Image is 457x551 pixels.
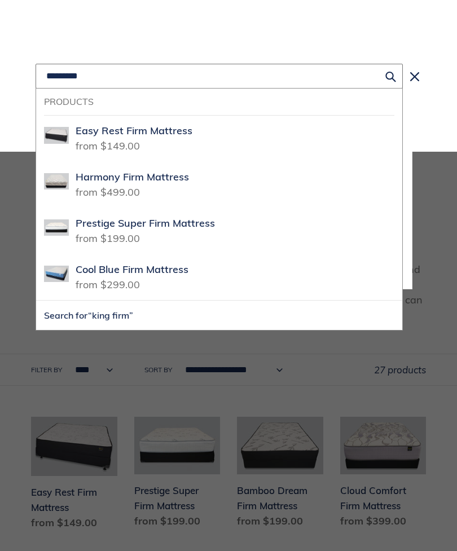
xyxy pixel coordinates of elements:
input: Search [36,64,403,89]
span: from $149.00 [76,136,140,152]
a: cool blue firm mattressCool Blue Firm Mattressfrom $299.00 [36,254,402,300]
span: from $299.00 [76,275,140,291]
a: Easy Rest Firm MattressEasy Rest Firm Mattressfrom $149.00 [36,115,402,161]
img: prestige-super-firm-mattress [44,215,69,240]
button: Search for“king firm” [36,301,402,330]
img: Harmony Firm Mattress [44,169,69,194]
span: Prestige Super Firm Mattress [76,217,215,230]
img: cool blue firm mattress [44,262,69,286]
span: from $199.00 [76,228,140,245]
img: Easy Rest Firm Mattress [44,123,69,148]
span: “king firm” [88,310,133,321]
h3: Products [44,96,394,107]
span: from $499.00 [76,182,140,199]
span: Easy Rest Firm Mattress [76,125,192,138]
span: Cool Blue Firm Mattress [76,263,188,276]
span: Harmony Firm Mattress [76,171,189,184]
a: prestige-super-firm-mattressPrestige Super Firm Mattressfrom $199.00 [36,208,402,254]
a: Harmony Firm MattressHarmony Firm Mattressfrom $499.00 [36,161,402,208]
